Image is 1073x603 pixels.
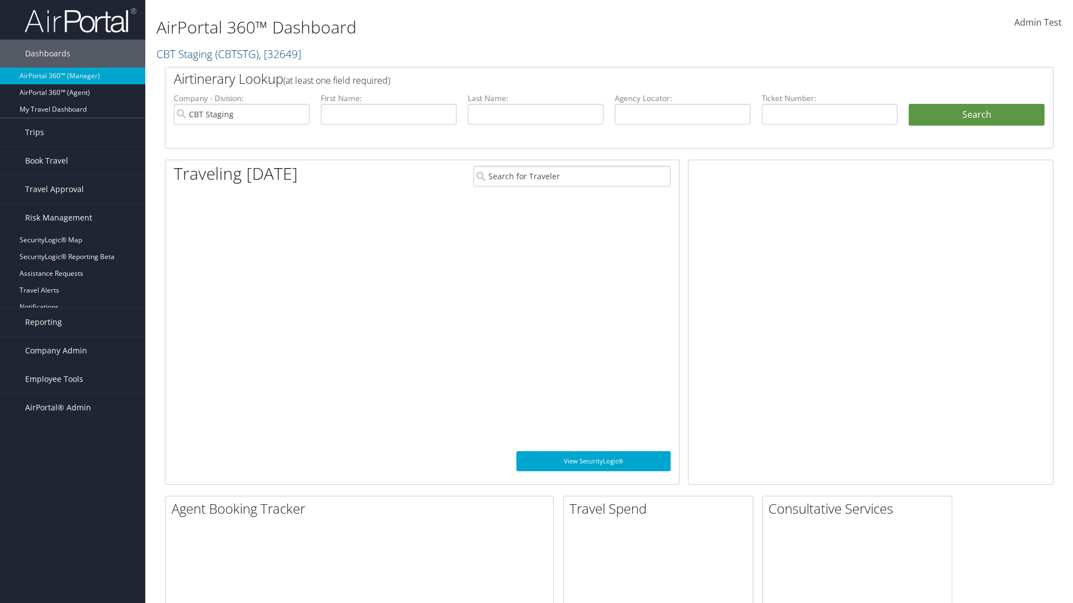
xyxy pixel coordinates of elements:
h2: Airtinerary Lookup [174,69,971,88]
span: AirPortal® Admin [25,394,91,422]
h2: Travel Spend [569,499,753,518]
label: Last Name: [468,93,604,104]
a: Admin Test [1014,6,1062,40]
span: Risk Management [25,204,92,232]
span: Dashboards [25,40,70,68]
label: First Name: [321,93,457,104]
a: CBT Staging [156,46,301,61]
span: Trips [25,118,44,146]
span: Travel Approval [25,175,84,203]
span: Admin Test [1014,16,1062,28]
span: , [ 32649 ] [259,46,301,61]
span: Company Admin [25,337,87,365]
h1: AirPortal 360™ Dashboard [156,16,760,39]
label: Company - Division: [174,93,310,104]
span: ( CBTSTG ) [215,46,259,61]
label: Ticket Number: [762,93,898,104]
a: View SecurityLogic® [516,451,671,471]
h2: Agent Booking Tracker [172,499,553,518]
h2: Consultative Services [768,499,952,518]
span: Employee Tools [25,365,83,393]
input: Search for Traveler [473,166,671,186]
span: Reporting [25,308,62,336]
span: Book Travel [25,147,68,175]
button: Search [909,104,1044,126]
span: (at least one field required) [283,74,390,87]
h1: Traveling [DATE] [174,162,298,185]
img: airportal-logo.png [25,7,136,33]
label: Agency Locator: [615,93,751,104]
